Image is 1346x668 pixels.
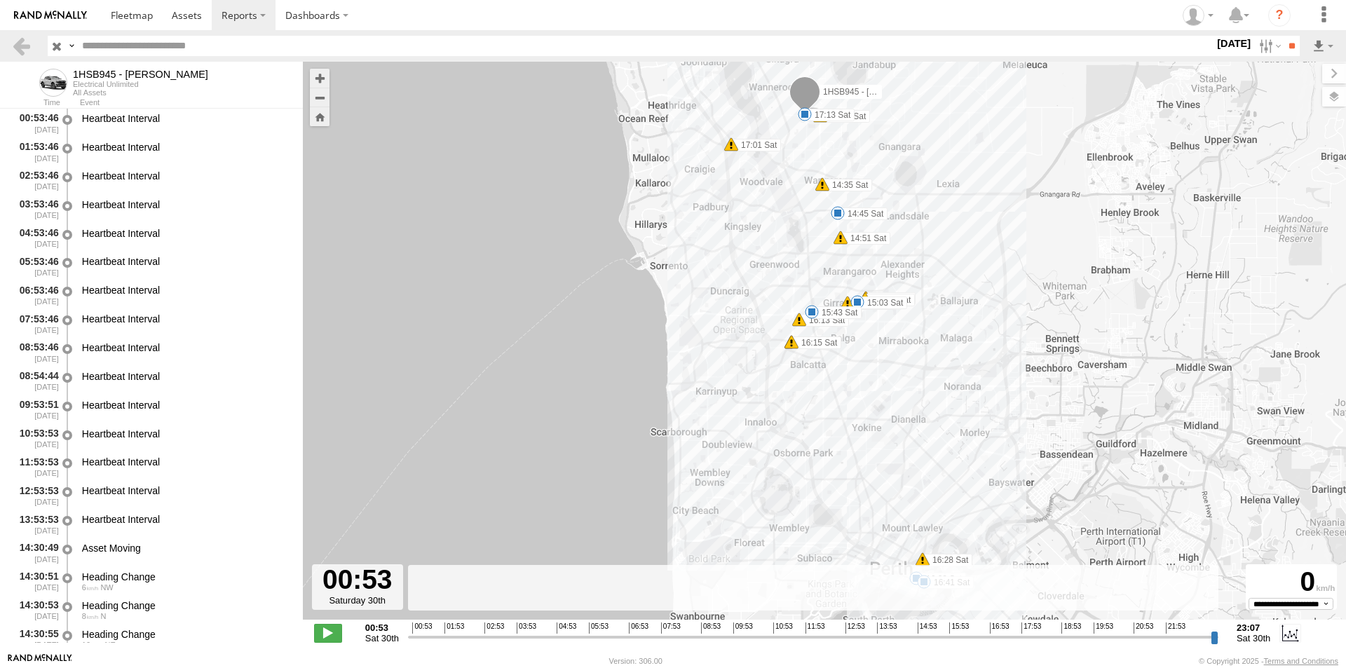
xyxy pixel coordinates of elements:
[11,425,60,451] div: 10:53:53 [DATE]
[805,109,855,121] label: 17:13 Sat
[11,626,60,652] div: 14:30:55 [DATE]
[82,399,290,411] div: Heartbeat Interval
[82,628,290,641] div: Heading Change
[701,622,721,634] span: 08:53
[11,110,60,136] div: 00:53:46 [DATE]
[82,571,290,583] div: Heading Change
[82,542,290,554] div: Asset Moving
[805,622,825,634] span: 11:53
[812,306,862,319] label: 15:43 Sat
[1237,633,1270,643] span: Sat 30th Aug 2025
[11,36,32,56] a: Back to previous Page
[823,87,936,97] span: 1HSB945 - [PERSON_NAME]
[310,107,329,126] button: Zoom Home
[1248,566,1335,598] div: 0
[365,633,399,643] span: Sat 30th Aug 2025
[412,622,432,634] span: 00:53
[11,100,60,107] div: Time
[11,254,60,280] div: 05:53:46 [DATE]
[1166,622,1185,634] span: 21:53
[1214,36,1253,51] label: [DATE]
[1268,4,1291,27] i: ?
[100,583,113,592] span: Heading: 325
[73,88,208,97] div: All Assets
[82,583,99,592] span: 6
[8,654,72,668] a: Visit our Website
[11,225,60,251] div: 04:53:46 [DATE]
[82,313,290,325] div: Heartbeat Interval
[1253,36,1284,56] label: Search Filter Options
[517,622,536,634] span: 03:53
[11,282,60,308] div: 06:53:46 [DATE]
[66,36,77,56] label: Search Query
[731,139,781,151] label: 17:01 Sat
[73,80,208,88] div: Electrical Unlimited
[82,456,290,468] div: Heartbeat Interval
[14,11,87,20] img: rand-logo.svg
[1199,657,1338,665] div: © Copyright 2025 -
[923,554,972,566] label: 16:28 Sat
[82,255,290,268] div: Heartbeat Interval
[949,622,969,634] span: 15:53
[314,624,342,642] label: Play/Stop
[848,297,897,310] label: 14:56 Sat
[865,294,915,306] label: 15:35 Sat
[82,370,290,383] div: Heartbeat Interval
[82,612,99,620] span: 8
[82,198,290,211] div: Heartbeat Interval
[838,207,888,220] label: 14:45 Sat
[1178,5,1218,26] div: Wayne Betts
[310,69,329,88] button: Zoom in
[11,454,60,480] div: 11:53:53 [DATE]
[82,341,290,354] div: Heartbeat Interval
[365,622,399,633] strong: 00:53
[484,622,504,634] span: 02:53
[82,227,290,240] div: Heartbeat Interval
[310,88,329,107] button: Zoom out
[822,179,872,191] label: 14:35 Sat
[820,110,870,123] label: 14:32 Sat
[990,622,1009,634] span: 16:53
[11,368,60,394] div: 08:54:44 [DATE]
[11,196,60,222] div: 03:53:46 [DATE]
[82,141,290,154] div: Heartbeat Interval
[857,296,907,309] label: 15:03 Sat
[100,612,106,620] span: Heading: 8
[73,69,208,80] div: 1HSB945 - Ben - View Asset History
[773,622,793,634] span: 10:53
[82,284,290,296] div: Heartbeat Interval
[661,622,681,634] span: 07:53
[1264,657,1338,665] a: Terms and Conditions
[1061,622,1081,634] span: 18:53
[11,511,60,537] div: 13:53:53 [DATE]
[791,336,841,349] label: 16:15 Sat
[841,232,890,245] label: 14:51 Sat
[918,622,937,634] span: 14:53
[80,100,303,107] div: Event
[444,622,464,634] span: 01:53
[11,168,60,193] div: 02:53:46 [DATE]
[11,311,60,336] div: 07:53:46 [DATE]
[11,568,60,594] div: 14:30:51 [DATE]
[11,397,60,423] div: 09:53:51 [DATE]
[82,484,290,497] div: Heartbeat Interval
[82,599,290,612] div: Heading Change
[1021,622,1041,634] span: 17:53
[845,622,865,634] span: 12:53
[11,597,60,623] div: 14:30:53 [DATE]
[105,641,116,649] span: Heading: 51
[1237,622,1270,633] strong: 23:07
[1311,36,1335,56] label: Export results as...
[11,139,60,165] div: 01:53:46 [DATE]
[557,622,576,634] span: 04:53
[1134,622,1153,634] span: 20:53
[82,513,290,526] div: Heartbeat Interval
[877,622,897,634] span: 13:53
[609,657,662,665] div: Version: 306.00
[799,314,849,327] label: 16:13 Sat
[82,112,290,125] div: Heartbeat Interval
[1094,622,1113,634] span: 19:53
[589,622,609,634] span: 05:53
[733,622,753,634] span: 09:53
[82,170,290,182] div: Heartbeat Interval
